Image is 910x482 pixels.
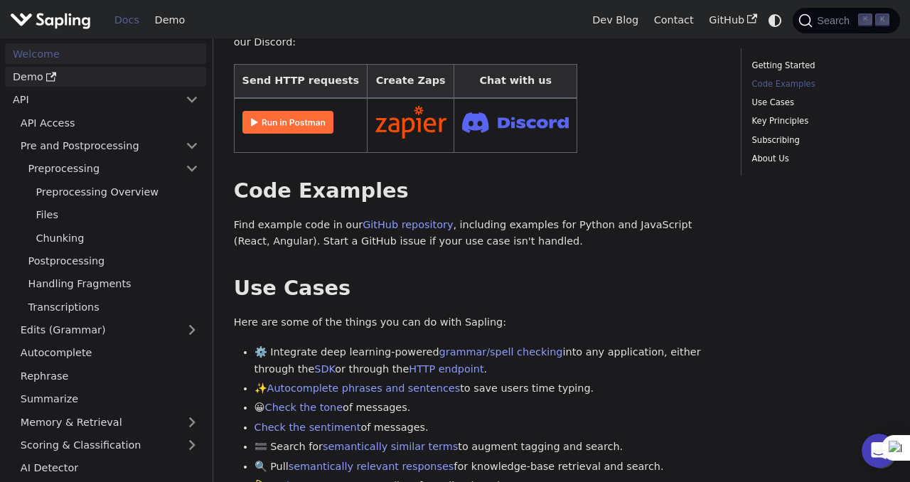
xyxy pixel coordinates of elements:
a: Key Principles [752,114,884,128]
a: Rephrase [13,365,206,386]
a: Scoring & Classification [13,435,206,456]
p: Here are some of the things you can do with Sapling: [234,314,721,331]
li: ⚙️ Integrate deep learning-powered into any application, either through the or through the . [255,344,721,378]
a: Contact [646,9,702,31]
li: 🟰 Search for to augment tagging and search. [255,439,721,456]
span: Search [813,15,858,26]
a: Dev Blog [584,9,646,31]
kbd: ⌘ [858,14,872,26]
a: semantically relevant responses [289,461,454,472]
a: Autocomplete phrases and sentences [267,382,461,394]
img: Join Discord [462,108,569,137]
li: ✨ to save users time typing. [255,380,721,397]
p: Find example code in our , including examples for Python and JavaScript (React, Angular). Start a... [234,217,721,251]
a: grammar/spell checking [439,346,563,358]
li: of messages. [255,419,721,437]
a: Handling Fragments [21,274,206,294]
h2: Use Cases [234,276,721,301]
a: Postprocessing [21,251,206,272]
a: SDK [314,363,335,375]
a: Edits (Grammar) [13,320,206,341]
li: 😀 of messages. [255,400,721,417]
button: Switch between dark and light mode (currently system mode) [765,10,786,31]
a: Use Cases [752,96,884,109]
a: AI Detector [13,458,206,478]
a: Pre and Postprocessing [13,136,206,156]
img: Run in Postman [242,111,333,134]
img: Connect in Zapier [375,106,446,139]
th: Create Zaps [367,65,454,98]
img: Sapling.ai [10,10,91,31]
a: Memory & Retrieval [13,412,206,432]
a: Docs [107,9,147,31]
a: Check the sentiment [255,422,361,433]
a: Summarize [13,389,206,409]
a: GitHub [701,9,764,31]
a: Subscribing [752,134,884,147]
iframe: Intercom live chat [862,434,896,468]
button: Search (Command+K) [793,8,899,33]
a: API Access [13,112,206,133]
li: 🔍 Pull for knowledge-base retrieval and search. [255,459,721,476]
a: Demo [147,9,193,31]
a: Autocomplete [13,343,206,363]
a: Files [28,205,206,225]
th: Send HTTP requests [234,65,367,98]
a: Check the tone [265,402,343,413]
a: Sapling.ai [10,10,96,31]
a: About Us [752,152,884,166]
a: Code Examples [752,77,884,91]
a: HTTP endpoint [409,363,483,375]
button: Collapse sidebar category 'API' [178,90,206,110]
h2: Code Examples [234,178,721,204]
a: Preprocessing Overview [28,181,206,202]
a: Preprocessing [21,159,206,179]
a: Welcome [5,43,206,64]
a: GitHub repository [363,219,453,230]
kbd: K [875,14,889,26]
a: API [5,90,178,110]
th: Chat with us [454,65,577,98]
a: Chunking [28,227,206,248]
a: Transcriptions [21,296,206,317]
a: semantically similar terms [323,441,458,452]
a: Demo [5,67,206,87]
a: Getting Started [752,59,884,73]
